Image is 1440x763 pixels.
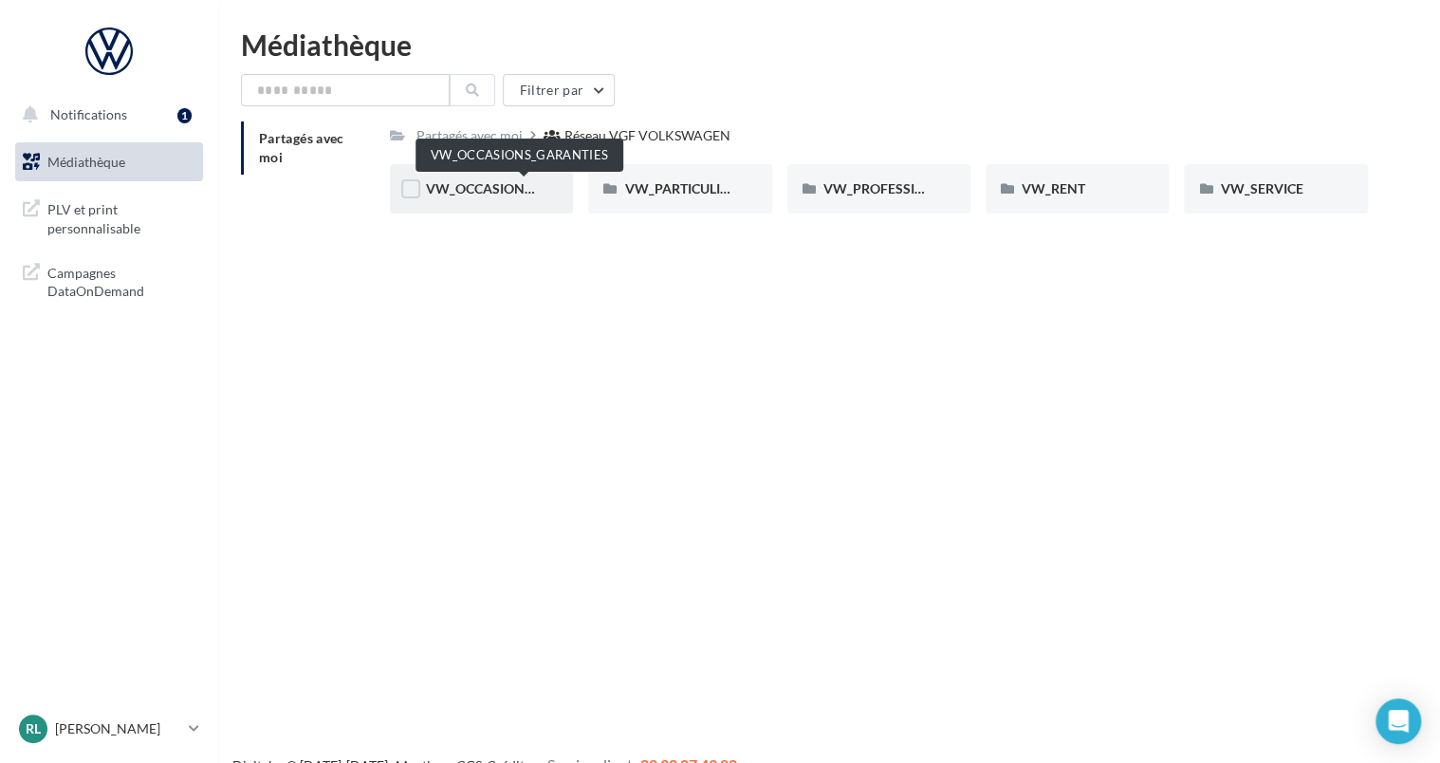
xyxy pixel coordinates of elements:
[15,711,203,747] a: RL [PERSON_NAME]
[47,260,195,301] span: Campagnes DataOnDemand
[26,719,41,738] span: RL
[11,95,199,135] button: Notifications 1
[823,180,968,196] span: VW_PROFESSIONNELS
[1220,180,1302,196] span: VW_SERVICE
[11,189,207,245] a: PLV et print personnalisable
[47,154,125,170] span: Médiathèque
[177,108,192,123] div: 1
[416,126,523,145] div: Partagés avec moi
[426,180,612,196] span: VW_OCCASIONS_GARANTIES
[259,130,344,165] span: Partagés avec moi
[47,196,195,237] span: PLV et print personnalisable
[55,719,181,738] p: [PERSON_NAME]
[624,180,743,196] span: VW_PARTICULIERS
[11,142,207,182] a: Médiathèque
[564,126,730,145] div: Réseau VGF VOLKSWAGEN
[1022,180,1085,196] span: VW_RENT
[11,252,207,308] a: Campagnes DataOnDemand
[241,30,1417,59] div: Médiathèque
[415,139,623,172] div: VW_OCCASIONS_GARANTIES
[1375,698,1421,744] div: Open Intercom Messenger
[50,106,127,122] span: Notifications
[503,74,615,106] button: Filtrer par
